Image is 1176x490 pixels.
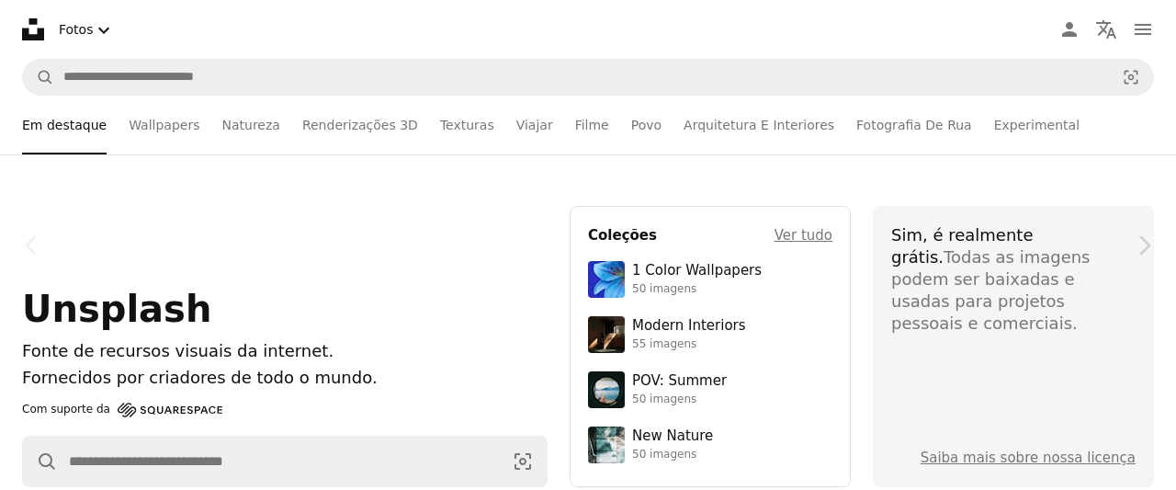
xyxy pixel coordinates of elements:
[588,371,832,408] a: POV: Summer50 imagens
[588,224,657,246] h4: Coleções
[632,393,727,407] div: 50 imagens
[23,437,58,486] button: Pesquise na Unsplash
[51,11,122,49] button: Selecionar tipo de ativo
[921,450,1136,466] a: Saiba mais sobre nossa licença
[632,337,746,352] div: 55 imagens
[499,437,547,486] button: Pesquisa visual
[222,96,280,154] a: Natureza
[1051,11,1088,48] a: Entrar / Cadastrar-se
[588,427,832,463] a: New Nature50 imagens
[588,427,625,463] img: premium_photo-1755037089989-422ee333aef9
[1109,60,1153,95] button: Pesquisa visual
[22,18,44,40] a: Início — Unsplash
[22,338,548,365] h1: Fonte de recursos visuais da internet.
[588,316,625,353] img: premium_photo-1747189286942-bc91257a2e39
[632,448,713,462] div: 50 imagens
[684,96,834,154] a: Arquitetura E Interiores
[129,96,199,154] a: Wallpapers
[588,371,625,408] img: premium_photo-1753820185677-ab78a372b033
[588,261,832,298] a: 1 Color Wallpapers50 imagens
[588,261,625,298] img: premium_photo-1688045582333-c8b6961773e0
[994,96,1080,154] a: Experimental
[440,96,494,154] a: Texturas
[891,224,1136,335] div: Todas as imagens podem ser baixadas e usadas para projetos pessoais e comerciais.
[22,59,1154,96] form: Pesquise conteúdo visual em todo o site
[775,224,832,246] a: Ver tudo
[23,60,54,95] button: Pesquise na Unsplash
[632,282,762,297] div: 50 imagens
[632,372,727,391] div: POV: Summer
[22,288,211,330] span: Unsplash
[1112,157,1176,334] a: Próximo
[632,262,762,280] div: 1 Color Wallpapers
[632,317,746,336] div: Modern Interiors
[856,96,972,154] a: Fotografia De Rua
[891,225,1033,267] span: Sim, é realmente grátis.
[22,436,548,487] form: Pesquise conteúdo visual em todo o site
[516,96,553,154] a: Viajar
[22,365,548,392] p: Fornecidos por criadores de todo o mundo.
[1125,11,1161,48] button: Menu
[302,96,418,154] a: Renderizações 3D
[575,96,609,154] a: Filme
[631,96,661,154] a: Povo
[588,316,832,353] a: Modern Interiors55 imagens
[1088,11,1125,48] button: Idioma
[22,399,222,421] a: Com suporte da
[632,427,713,446] div: New Nature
